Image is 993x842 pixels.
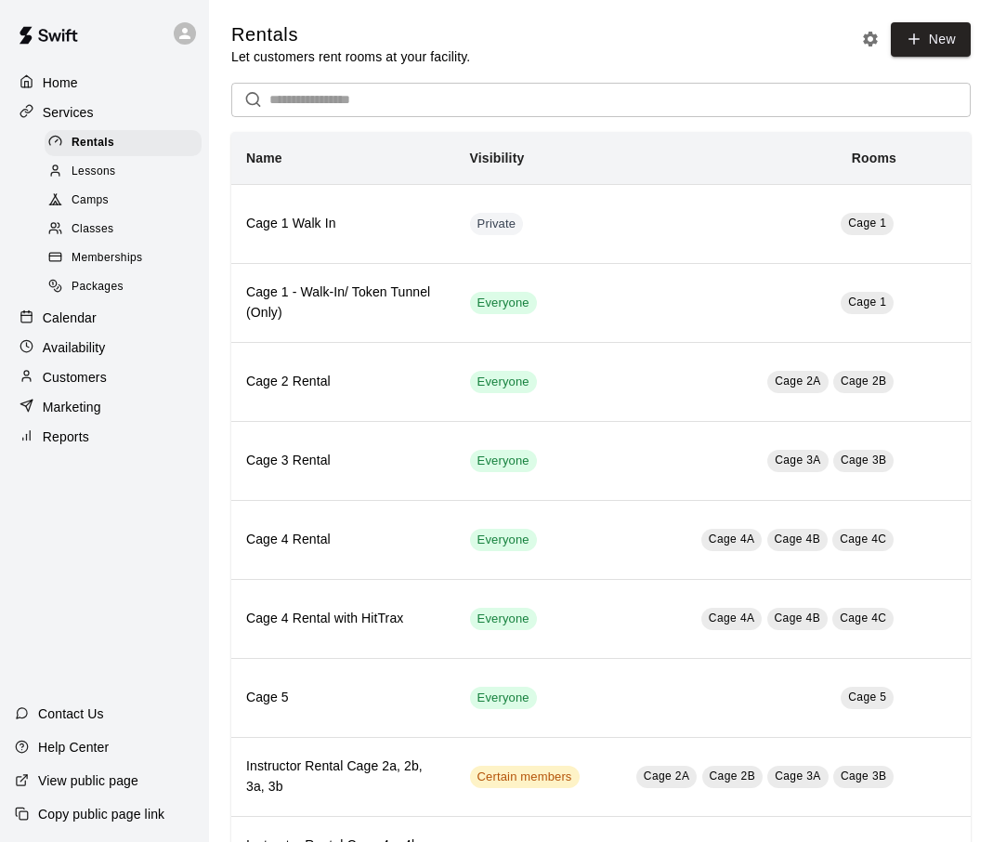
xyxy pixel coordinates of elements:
a: Availability [15,334,194,362]
span: Everyone [470,374,537,391]
h6: Cage 3 Rental [246,451,440,471]
a: Home [15,69,194,97]
p: Home [43,73,78,92]
span: Cage 1 [848,217,886,230]
h6: Cage 5 [246,688,440,708]
span: Cage 3A [775,454,821,467]
a: Memberships [45,244,209,273]
span: Cage 5 [848,691,886,704]
div: This service is hidden, and can only be accessed via a direct link [470,213,524,235]
p: Services [43,103,94,122]
span: Memberships [72,249,142,268]
span: Cage 4C [840,612,886,625]
h5: Rentals [231,22,470,47]
div: This service is visible to all of your customers [470,608,537,630]
span: Everyone [470,690,537,707]
p: Help Center [38,738,109,756]
span: Lessons [72,163,116,181]
p: Customers [43,368,107,387]
span: Everyone [470,453,537,470]
p: Marketing [43,398,101,416]
span: Private [470,216,524,233]
span: Cage 3B [841,454,887,467]
span: Cage 4C [840,533,886,546]
div: This service is visible to all of your customers [470,529,537,551]
span: Cage 2B [841,375,887,388]
h6: Cage 1 Walk In [246,214,440,234]
span: Cage 1 [848,296,886,309]
span: Cage 4A [709,612,755,625]
p: View public page [38,771,138,790]
span: Packages [72,278,124,296]
b: Rooms [852,151,896,165]
div: Memberships [45,245,202,271]
span: Cage 4B [775,612,821,625]
div: This service is visible to all of your customers [470,687,537,709]
b: Name [246,151,282,165]
b: Visibility [470,151,525,165]
a: Camps [45,187,209,216]
p: Copy public page link [38,805,164,823]
span: Cage 3B [841,770,887,783]
div: This service is visible to all of your customers [470,292,537,314]
a: Classes [45,216,209,244]
div: This service is visible to only customers with certain memberships. Check the service pricing for... [470,766,580,788]
a: Calendar [15,304,194,332]
div: Camps [45,188,202,214]
a: Customers [15,363,194,391]
span: Cage 4B [775,533,821,546]
h6: Cage 4 Rental [246,530,440,550]
a: Packages [45,273,209,302]
p: Reports [43,428,89,446]
p: Calendar [43,309,97,327]
a: Rentals [45,128,209,157]
div: Classes [45,217,202,243]
h6: Cage 4 Rental with HitTrax [246,609,440,629]
a: New [891,22,971,57]
span: Everyone [470,532,537,549]
a: Marketing [15,393,194,421]
span: Cage 2A [775,375,821,388]
button: Rental settings [856,25,884,53]
div: Rentals [45,130,202,156]
span: Everyone [470,611,537,628]
div: Packages [45,274,202,300]
span: Everyone [470,295,537,312]
div: This service is visible to all of your customers [470,450,537,472]
div: This service is visible to all of your customers [470,371,537,393]
h6: Cage 2 Rental [246,372,440,392]
span: Cage 2B [710,770,756,783]
p: Availability [43,338,106,357]
h6: Cage 1 - Walk-In/ Token Tunnel (Only) [246,283,440,323]
span: Cage 3A [775,770,821,783]
a: Reports [15,423,194,451]
span: Certain members [470,769,580,786]
a: Services [15,99,194,126]
p: Contact Us [38,704,104,723]
h6: Instructor Rental Cage 2a, 2b, 3a, 3b [246,756,440,797]
span: Cage 4A [709,533,755,546]
span: Camps [72,191,109,210]
div: Lessons [45,159,202,185]
p: Let customers rent rooms at your facility. [231,47,470,66]
span: Rentals [72,134,114,152]
a: Lessons [45,157,209,186]
span: Cage 2A [644,770,690,783]
span: Classes [72,220,113,239]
